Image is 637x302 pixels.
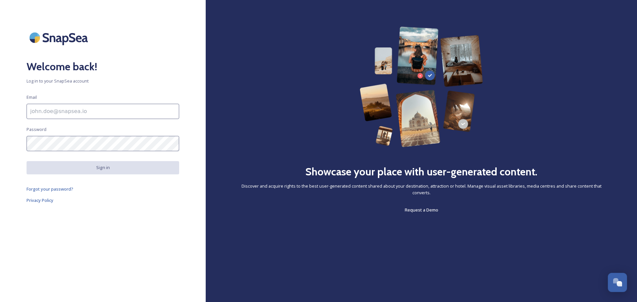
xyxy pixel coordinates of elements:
[27,197,53,203] span: Privacy Policy
[27,126,46,133] span: Password
[27,161,179,174] button: Sign in
[305,164,537,180] h2: Showcase your place with user-generated content.
[405,207,438,213] span: Request a Demo
[232,183,610,196] span: Discover and acquire rights to the best user-generated content shared about your destination, att...
[27,94,37,100] span: Email
[608,273,627,292] button: Open Chat
[27,185,179,193] a: Forgot your password?
[27,27,93,49] img: SnapSea Logo
[360,27,483,147] img: 63b42ca75bacad526042e722_Group%20154-p-800.png
[27,59,179,75] h2: Welcome back!
[27,78,179,84] span: Log in to your SnapSea account
[27,186,73,192] span: Forgot your password?
[405,206,438,214] a: Request a Demo
[27,196,179,204] a: Privacy Policy
[27,104,179,119] input: john.doe@snapsea.io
